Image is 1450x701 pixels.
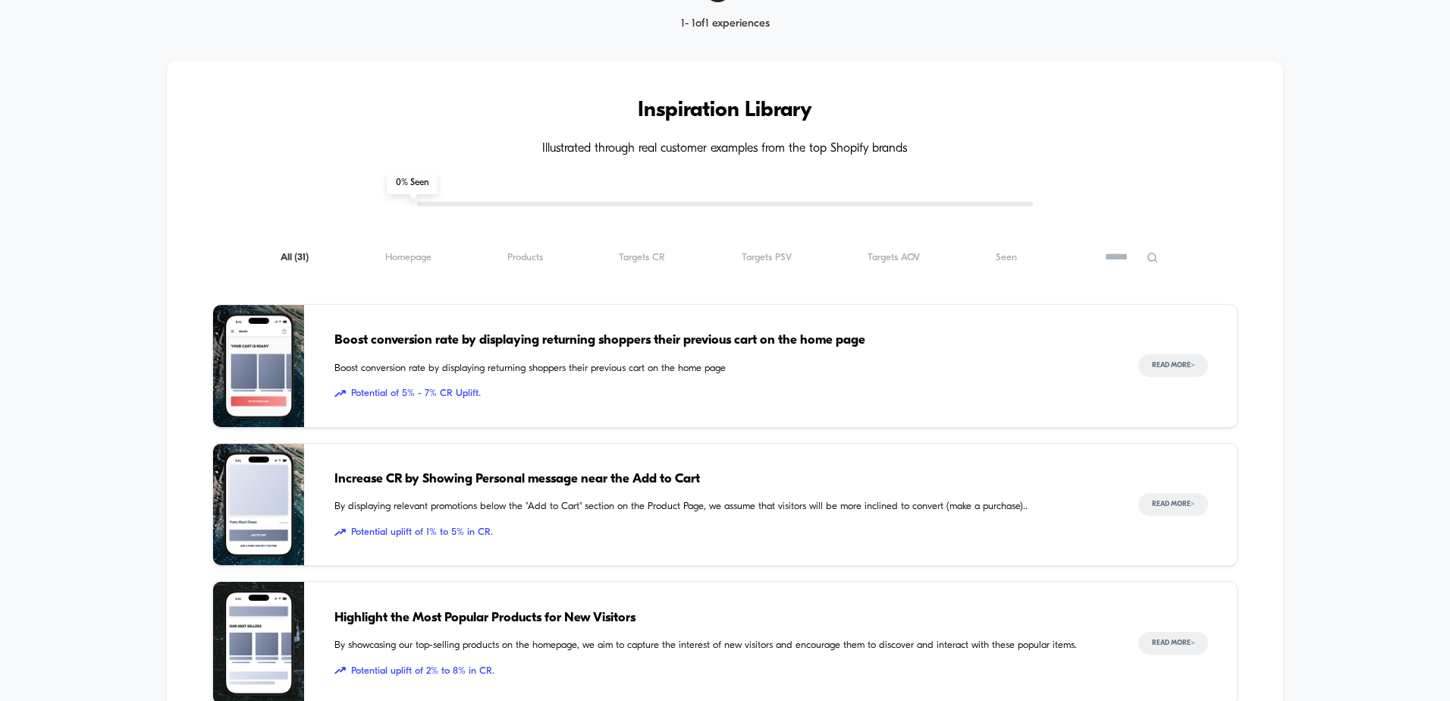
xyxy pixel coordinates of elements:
span: Increase CR by Showing Personal message near the Add to Cart [334,470,1108,489]
input: Seek [11,364,731,379]
span: Targets AOV [868,252,920,263]
span: ( 31 ) [294,253,309,262]
div: 1 - 1 of 1 experiences [652,17,799,30]
div: Duration [560,388,601,405]
img: By displaying relevant promotions below the "Add to Cart" section on the Product Page, we assume ... [213,444,304,566]
span: By displaying relevant promotions below the "Add to Cart" section on the Product Page, we assume ... [334,499,1108,514]
img: Boost conversion rate by displaying returning shoppers their previous cart on the home page [213,305,304,427]
span: Potential uplift of 2% to 8% in CR. [334,664,1108,679]
span: Boost conversion rate by displaying returning shoppers their previous cart on the home page [334,361,1108,376]
button: Play, NEW DEMO 2025-VEED.mp4 [352,190,388,227]
span: Homepage [385,252,432,263]
div: Current time [523,388,558,405]
span: Potential of 5% - 7% CR Uplift. [334,386,1108,401]
button: Play, NEW DEMO 2025-VEED.mp4 [8,385,32,409]
span: Targets CR [619,252,665,263]
span: Products [507,252,543,263]
span: 0 % Seen [387,171,438,194]
input: Volume [630,390,676,404]
span: Boost conversion rate by displaying returning shoppers their previous cart on the home page [334,331,1108,350]
span: Potential uplift of 1% to 5% in CR. [334,525,1108,540]
button: Read More> [1138,632,1208,655]
h3: Inspiration Library [212,99,1238,123]
button: Read More> [1138,354,1208,377]
span: Highlight the Most Popular Products for New Visitors [334,608,1108,628]
button: Read More> [1138,493,1208,516]
span: By showcasing our top-selling products on the homepage, we aim to capture the interest of new vis... [334,638,1108,653]
h4: Illustrated through real customer examples from the top Shopify brands [212,142,1238,156]
span: Seen [996,252,1017,263]
span: Targets PSV [742,252,792,263]
span: All [281,252,309,263]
